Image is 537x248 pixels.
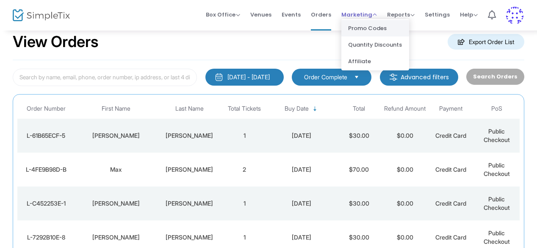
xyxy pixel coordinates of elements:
td: 2 [221,153,267,187]
td: $30.00 [336,119,382,153]
m-button: Advanced filters [380,69,458,86]
span: Reports [387,11,415,19]
th: Refund Amount [382,99,428,119]
span: Credit Card [435,132,466,139]
button: [DATE] - [DATE] [205,69,284,86]
li: Quantity Discounts [341,36,409,53]
img: monthly [215,73,223,81]
div: Raj [159,165,219,174]
span: Credit Card [435,166,466,173]
img: filter [389,73,398,81]
span: Public Checkout [484,128,510,143]
span: Venues [250,4,271,25]
span: Public Checkout [484,195,510,211]
th: Total Tickets [221,99,267,119]
div: L-61B65ECF-5 [19,131,72,140]
button: Select [351,72,363,82]
span: Payment [439,105,462,112]
li: Affiliate [341,53,409,70]
li: Promo Codes [341,20,409,36]
div: 8/12/2025 [269,199,334,208]
input: Search by name, email, phone, order number, ip address, or last 4 digits of card [13,69,197,86]
span: Public Checkout [484,162,510,177]
td: $0.00 [382,153,428,187]
span: Credit Card [435,234,466,241]
span: Order Number [27,105,66,112]
m-button: Export Order List [448,34,524,50]
span: Events [282,4,301,25]
div: 8/12/2025 [269,233,334,242]
div: L-7292B10E-8 [19,233,72,242]
div: 8/12/2025 [269,165,334,174]
span: Marketing [341,11,377,19]
span: Order Complete [304,73,347,81]
div: L-4FE9B98D-B [19,165,72,174]
td: $70.00 [336,153,382,187]
span: Settings [425,4,450,25]
span: Help [460,11,478,19]
div: Sarah [77,131,155,140]
span: Box Office [206,11,240,19]
div: Joel [77,233,155,242]
td: $0.00 [382,119,428,153]
div: Perez [159,131,219,140]
div: Celeste [77,199,155,208]
span: Credit Card [435,200,466,207]
div: Robles [159,199,219,208]
td: $0.00 [382,187,428,220]
div: Max [77,165,155,174]
div: L-C452253E-1 [19,199,72,208]
td: $30.00 [336,187,382,220]
span: Sortable [312,106,318,112]
span: Public Checkout [484,229,510,245]
span: First Name [102,105,130,112]
span: Orders [311,4,331,25]
h2: View Orders [13,33,99,51]
div: [DATE] - [DATE] [227,73,270,81]
td: 1 [221,187,267,220]
th: Total [336,99,382,119]
span: PoS [491,105,502,112]
td: 1 [221,119,267,153]
div: Tabayoyong [159,233,219,242]
span: Last Name [175,105,204,112]
span: Buy Date [285,105,309,112]
div: 8/12/2025 [269,131,334,140]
